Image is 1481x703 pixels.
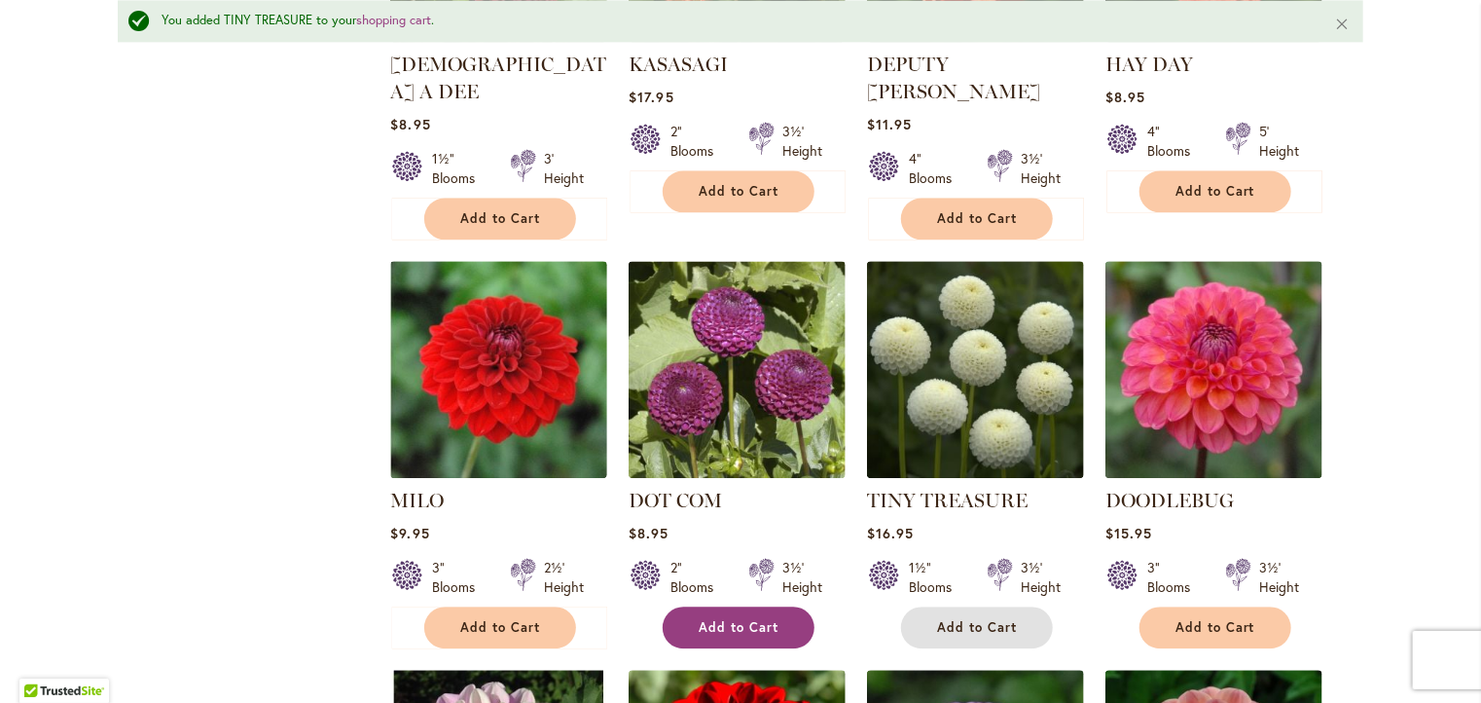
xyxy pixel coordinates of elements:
[867,261,1084,478] img: TINY TREASURE
[937,210,1017,227] span: Add to Cart
[390,261,607,478] img: MILO
[1147,122,1202,161] div: 4" Blooms
[901,607,1053,648] button: Add to Cart
[937,619,1017,636] span: Add to Cart
[390,524,429,542] span: $9.95
[670,122,725,161] div: 2" Blooms
[1021,558,1061,597] div: 3½' Height
[629,88,673,106] span: $17.95
[1105,53,1193,76] a: HAY DAY
[629,261,846,478] img: DOT COM
[1175,619,1255,636] span: Add to Cart
[1105,524,1152,542] span: $15.95
[629,53,728,76] a: KASASAGI
[663,170,814,212] button: Add to Cart
[670,558,725,597] div: 2" Blooms
[390,115,430,133] span: $8.95
[1105,88,1145,106] span: $8.95
[867,489,1028,512] a: TINY TREASURE
[782,558,822,597] div: 3½' Height
[390,489,444,512] a: MILO
[629,524,668,542] span: $8.95
[390,463,607,482] a: MILO
[867,115,912,133] span: $11.95
[15,634,69,688] iframe: Launch Accessibility Center
[1105,489,1234,512] a: DOODLEBUG
[432,149,487,188] div: 1½" Blooms
[1105,261,1322,478] img: DOODLEBUG
[699,619,778,636] span: Add to Cart
[1139,170,1291,212] button: Add to Cart
[663,607,814,648] button: Add to Cart
[782,122,822,161] div: 3½' Height
[1139,607,1291,648] button: Add to Cart
[424,607,576,648] button: Add to Cart
[867,524,914,542] span: $16.95
[460,619,540,636] span: Add to Cart
[909,149,963,188] div: 4" Blooms
[901,198,1053,240] button: Add to Cart
[1259,558,1299,597] div: 3½' Height
[867,53,1040,103] a: DEPUTY [PERSON_NAME]
[544,558,584,597] div: 2½' Height
[544,149,584,188] div: 3' Height
[909,558,963,597] div: 1½" Blooms
[356,12,431,28] a: shopping cart
[699,183,778,200] span: Add to Cart
[1259,122,1299,161] div: 5' Height
[162,12,1305,30] div: You added TINY TREASURE to your .
[1105,463,1322,482] a: DOODLEBUG
[432,558,487,597] div: 3" Blooms
[460,210,540,227] span: Add to Cart
[424,198,576,240] button: Add to Cart
[1175,183,1255,200] span: Add to Cart
[629,463,846,482] a: DOT COM
[1147,558,1202,597] div: 3" Blooms
[390,53,606,103] a: [DEMOGRAPHIC_DATA] A DEE
[867,463,1084,482] a: TINY TREASURE
[1021,149,1061,188] div: 3½' Height
[629,489,722,512] a: DOT COM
